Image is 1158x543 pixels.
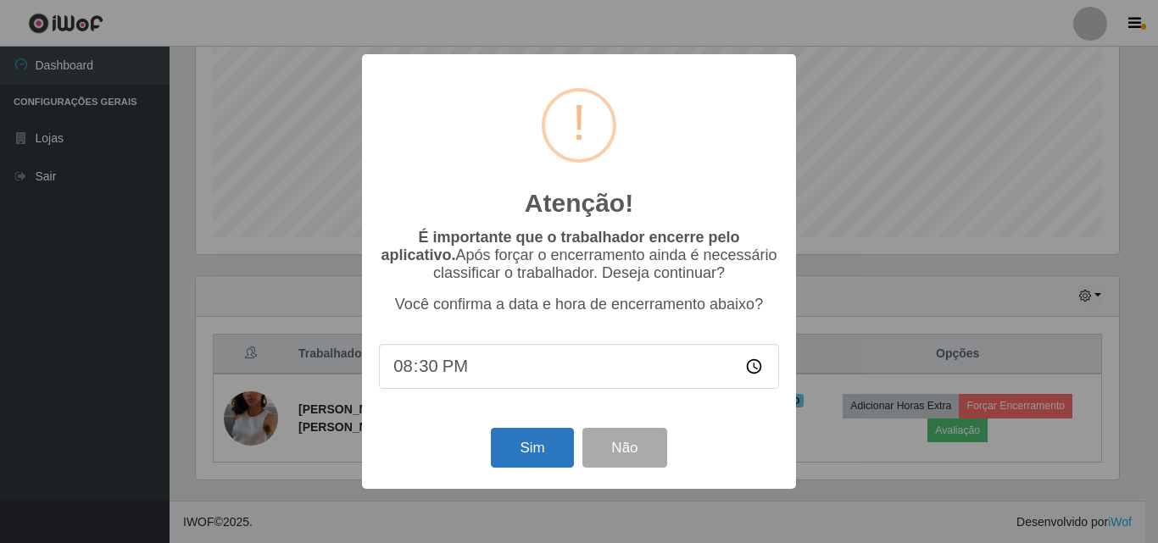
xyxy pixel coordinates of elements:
p: Você confirma a data e hora de encerramento abaixo? [379,296,779,313]
b: É importante que o trabalhador encerre pelo aplicativo. [381,229,739,263]
button: Sim [491,428,573,468]
h2: Atenção! [525,188,633,219]
p: Após forçar o encerramento ainda é necessário classificar o trabalhador. Deseja continuar? [379,229,779,282]
button: Não [582,428,666,468]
